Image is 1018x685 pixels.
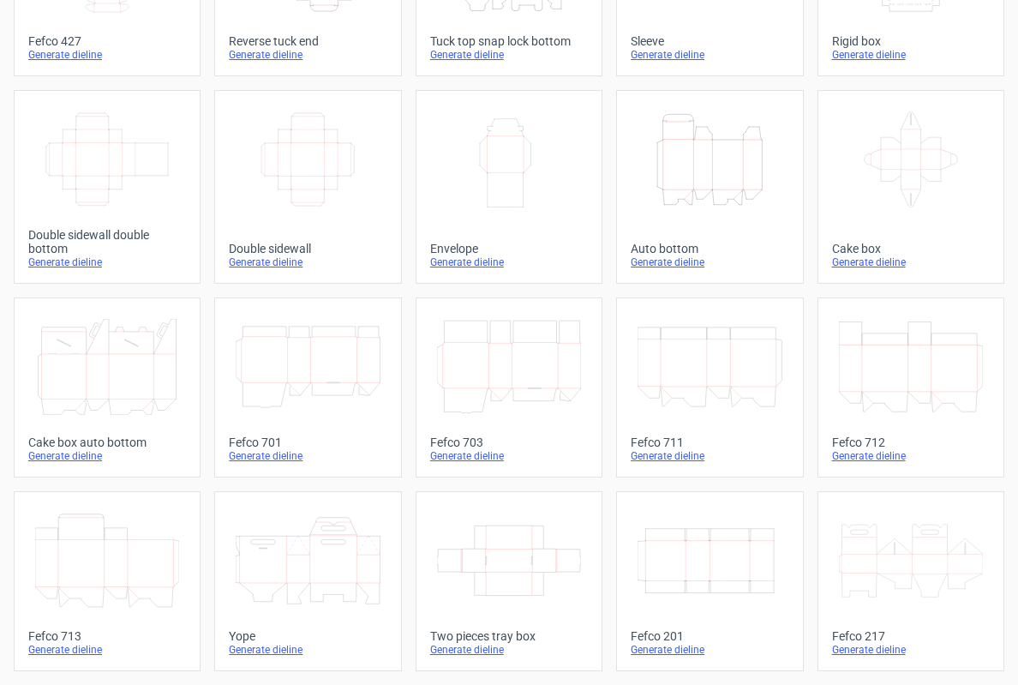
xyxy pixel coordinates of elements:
div: Generate dieline [832,48,990,62]
a: Fefco 712Generate dieline [817,297,1004,478]
div: Sleeve [631,34,788,48]
a: Cake box auto bottomGenerate dieline [14,297,201,478]
div: Generate dieline [631,255,788,269]
div: Reverse tuck end [229,34,386,48]
div: Fefco 713 [28,629,186,643]
div: Generate dieline [832,643,990,657]
div: Generate dieline [631,643,788,657]
div: Double sidewall [229,242,386,255]
div: Cake box [832,242,990,255]
a: Cake boxGenerate dieline [817,90,1004,284]
a: Fefco 713Generate dieline [14,491,201,671]
a: Fefco 201Generate dieline [616,491,803,671]
div: Yope [229,629,386,643]
div: Cake box auto bottom [28,436,186,449]
a: Double sidewallGenerate dieline [214,90,401,284]
div: Double sidewall double bottom [28,228,186,255]
div: Fefco 701 [229,436,386,449]
div: Generate dieline [229,643,386,657]
div: Generate dieline [430,643,588,657]
a: Double sidewall double bottomGenerate dieline [14,90,201,284]
div: Two pieces tray box [430,629,588,643]
div: Generate dieline [430,449,588,463]
div: Generate dieline [832,255,990,269]
div: Tuck top snap lock bottom [430,34,588,48]
div: Generate dieline [430,48,588,62]
a: Auto bottomGenerate dieline [616,90,803,284]
div: Fefco 217 [832,629,990,643]
div: Generate dieline [229,48,386,62]
a: Fefco 217Generate dieline [817,491,1004,671]
div: Generate dieline [28,255,186,269]
a: Fefco 703Generate dieline [416,297,602,478]
div: Generate dieline [832,449,990,463]
div: Generate dieline [430,255,588,269]
div: Auto bottom [631,242,788,255]
div: Envelope [430,242,588,255]
div: Generate dieline [229,449,386,463]
div: Fefco 703 [430,436,588,449]
div: Generate dieline [229,255,386,269]
a: EnvelopeGenerate dieline [416,90,602,284]
div: Fefco 201 [631,629,788,643]
div: Fefco 711 [631,436,788,449]
a: YopeGenerate dieline [214,491,401,671]
a: Two pieces tray boxGenerate dieline [416,491,602,671]
div: Fefco 712 [832,436,990,449]
a: Fefco 701Generate dieline [214,297,401,478]
a: Fefco 711Generate dieline [616,297,803,478]
div: Generate dieline [28,643,186,657]
div: Fefco 427 [28,34,186,48]
div: Generate dieline [28,449,186,463]
div: Generate dieline [28,48,186,62]
div: Generate dieline [631,449,788,463]
div: Generate dieline [631,48,788,62]
div: Rigid box [832,34,990,48]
